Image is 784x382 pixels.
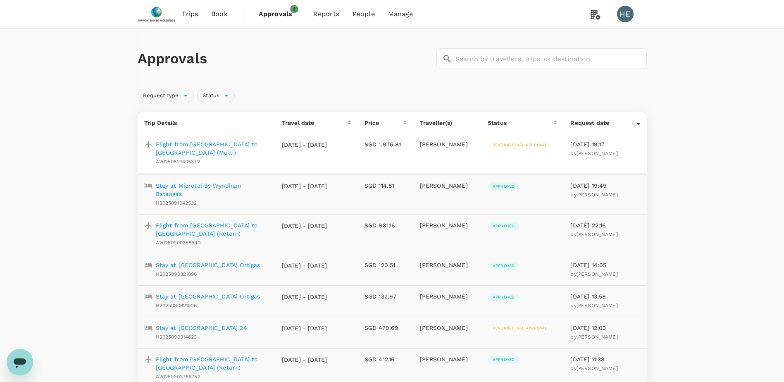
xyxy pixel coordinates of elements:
span: Manage [388,9,413,19]
span: Approved [488,263,519,269]
span: A20250827405372 [156,159,200,165]
p: [DATE] - [DATE] [282,182,327,190]
span: People [353,9,375,19]
span: Request type [138,92,184,100]
p: [DATE] 12:03 [570,324,640,332]
span: Pending final approval [488,142,552,148]
p: SGD 132.97 [365,292,407,301]
div: Status [488,119,553,127]
span: [PERSON_NAME] [577,232,618,237]
p: SGD 120.51 [365,261,407,269]
span: by [570,303,617,308]
a: Flight from [GEOGRAPHIC_DATA] to [GEOGRAPHIC_DATA] (Return) [156,355,269,372]
div: Price [365,119,403,127]
p: [DATE] 22:16 [570,221,640,229]
h1: Approvals [138,50,433,67]
p: [PERSON_NAME] [420,221,474,229]
span: A20250903766753 [156,374,200,380]
p: [DATE] - [DATE] [282,141,327,149]
input: Search by travellers, trips, or destination [455,48,647,69]
p: Traveller(s) [420,119,474,127]
p: [DATE] - [DATE] [282,261,327,270]
a: Flight from [GEOGRAPHIC_DATA] to [GEOGRAPHIC_DATA] (Return) [156,221,269,238]
a: Flight from [GEOGRAPHIC_DATA] to [GEOGRAPHIC_DATA] (Multi) [156,140,269,157]
p: [PERSON_NAME] [420,355,474,363]
p: [DATE] 19:17 [570,140,640,148]
div: Status [197,89,235,102]
p: [PERSON_NAME] [420,181,474,190]
span: Trips [182,9,198,19]
p: [DATE] 14:05 [570,261,640,269]
span: H2025091042532 [156,200,197,206]
p: [DATE] - [DATE] [282,356,327,364]
span: [PERSON_NAME] [577,334,618,340]
span: Approved [488,294,519,300]
span: by [570,365,617,371]
span: Book [211,9,228,19]
span: by [570,232,617,237]
span: Approved [488,357,519,363]
p: SGD 412.16 [365,355,407,363]
a: Stay at [GEOGRAPHIC_DATA] Ortigas [156,261,260,269]
div: Travel date [282,119,348,127]
p: [DATE] 11:38 [570,355,640,363]
span: H2025090314623 [156,334,197,340]
img: Nippon Sanso Holdings Singapore Pte Ltd [138,5,176,23]
a: Stay at [GEOGRAPHIC_DATA] 24 [156,324,247,332]
p: [PERSON_NAME] [420,292,474,301]
span: Approved [488,184,519,189]
span: by [570,150,617,156]
span: [PERSON_NAME] [577,271,618,277]
p: [PERSON_NAME] [420,324,474,332]
span: Approved [488,223,519,229]
p: Trip Details [144,119,269,127]
a: Stay at Microtel By Wyndham Batangas [156,181,269,198]
span: by [570,334,617,340]
span: 1 [290,5,298,13]
span: H2025090821896 [156,271,197,277]
p: [DATE] - [DATE] [282,324,327,332]
div: HE [617,6,634,22]
a: Stay at [GEOGRAPHIC_DATA] Ortigas [156,292,260,301]
span: H2025090821526 [156,303,197,308]
span: [PERSON_NAME] [577,150,618,156]
iframe: Button to launch messaging window [7,349,33,375]
p: [PERSON_NAME] [420,140,474,148]
p: SGD 114.81 [365,181,407,190]
span: by [570,192,617,198]
span: Reports [313,9,339,19]
span: A20250909358630 [156,240,200,246]
span: Pending final approval [488,325,552,331]
p: [DATE] 19:49 [570,181,640,190]
p: [PERSON_NAME] [420,261,474,269]
span: [PERSON_NAME] [577,303,618,308]
p: SGD 1,976.81 [365,140,407,148]
span: Approvals [259,9,300,19]
span: by [570,271,617,277]
p: [DATE] 13:58 [570,292,640,301]
span: [PERSON_NAME] [577,365,618,371]
div: Request type [138,89,194,102]
span: [PERSON_NAME] [577,192,618,198]
p: SGD 981.16 [365,221,407,229]
p: [DATE] - [DATE] [282,222,327,230]
p: [DATE] - [DATE] [282,293,327,301]
p: SGD 470.69 [365,324,407,332]
div: Request date [570,119,636,127]
span: Status [198,92,224,100]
